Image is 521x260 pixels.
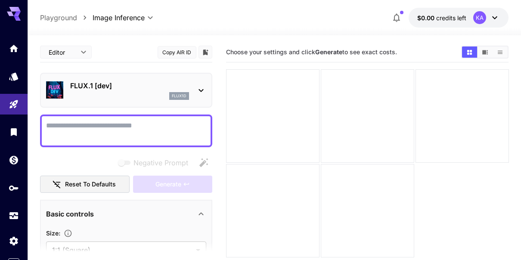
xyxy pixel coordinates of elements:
[116,157,195,168] span: Negative prompts are not compatible with the selected model.
[133,158,188,168] span: Negative Prompt
[46,209,94,219] p: Basic controls
[315,48,342,56] b: Generate
[70,80,189,91] p: FLUX.1 [dev]
[417,13,466,22] div: $0.00
[9,155,19,165] div: Wallet
[9,183,19,193] div: API Keys
[172,93,186,99] p: flux1d
[9,235,19,246] div: Settings
[226,48,397,56] span: Choose your settings and click to see exact costs.
[49,48,75,57] span: Editor
[493,46,508,58] button: Show media in list view
[9,71,19,82] div: Models
[60,229,76,238] button: Adjust the dimensions of the generated image by specifying its width and height in pixels, or sel...
[462,46,477,58] button: Show media in grid view
[46,204,206,224] div: Basic controls
[93,12,145,23] span: Image Inference
[9,43,19,54] div: Home
[202,47,209,57] button: Add to library
[409,8,509,28] button: $0.00KA
[46,77,206,103] div: FLUX.1 [dev]flux1d
[40,176,130,193] button: Reset to defaults
[478,46,493,58] button: Show media in video view
[9,99,19,110] div: Playground
[40,12,93,23] nav: breadcrumb
[9,210,19,221] div: Usage
[9,127,19,137] div: Library
[473,11,486,24] div: KA
[40,12,77,23] a: Playground
[46,229,60,237] span: Size :
[158,46,196,59] button: Copy AIR ID
[436,14,466,22] span: credits left
[461,46,509,59] div: Show media in grid viewShow media in video viewShow media in list view
[417,14,436,22] span: $0.00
